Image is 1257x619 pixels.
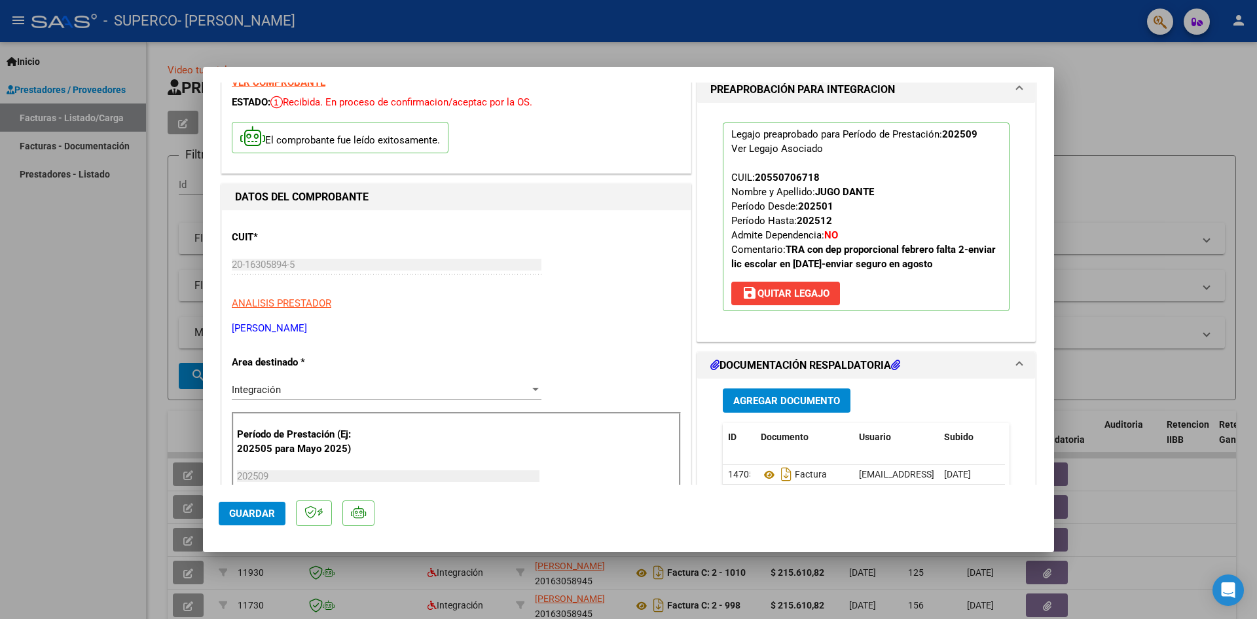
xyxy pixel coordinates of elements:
[1004,423,1070,451] datatable-header-cell: Acción
[824,229,838,241] strong: NO
[723,423,756,451] datatable-header-cell: ID
[761,470,827,480] span: Factura
[939,423,1004,451] datatable-header-cell: Subido
[742,285,757,301] mat-icon: save
[798,200,833,212] strong: 202501
[232,355,367,370] p: Area destinado *
[944,432,974,442] span: Subido
[942,128,977,140] strong: 202509
[232,321,681,336] p: [PERSON_NAME]
[232,96,270,108] span: ESTADO:
[1212,574,1244,606] div: Open Intercom Messenger
[229,508,275,519] span: Guardar
[232,297,331,309] span: ANALISIS PRESTADOR
[756,423,854,451] datatable-header-cell: Documento
[697,103,1035,341] div: PREAPROBACIÓN PARA INTEGRACION
[728,432,737,442] span: ID
[755,170,820,185] div: 20550706718
[710,82,895,98] h1: PREAPROBACIÓN PARA INTEGRACION
[723,122,1010,311] p: Legajo preaprobado para Período de Prestación:
[731,244,996,270] span: Comentario:
[733,395,840,407] span: Agregar Documento
[944,469,971,479] span: [DATE]
[731,172,996,270] span: CUIL: Nombre y Apellido: Período Desde: Período Hasta: Admite Dependencia:
[219,502,285,525] button: Guardar
[723,388,850,413] button: Agregar Documento
[237,427,369,457] p: Período de Prestación (Ej: 202505 para Mayo 2025)
[728,469,754,479] span: 14705
[232,77,325,88] a: VER COMPROBANTE
[731,282,840,305] button: Quitar Legajo
[854,423,939,451] datatable-header-cell: Usuario
[232,230,367,245] p: CUIT
[235,191,369,203] strong: DATOS DEL COMPROBANTE
[232,384,281,396] span: Integración
[697,77,1035,103] mat-expansion-panel-header: PREAPROBACIÓN PARA INTEGRACION
[742,288,829,299] span: Quitar Legajo
[815,186,874,198] strong: JUGO DANTE
[710,358,900,373] h1: DOCUMENTACIÓN RESPALDATORIA
[232,122,448,154] p: El comprobante fue leído exitosamente.
[731,141,823,156] div: Ver Legajo Asociado
[270,96,532,108] span: Recibida. En proceso de confirmacion/aceptac por la OS.
[761,432,809,442] span: Documento
[731,244,996,270] strong: TRA con dep proporcional febrero falta 2-enviar lic escolar en [DATE]-enviar seguro en agosto
[859,469,1081,479] span: [EMAIL_ADDRESS][DOMAIN_NAME] - [PERSON_NAME]
[797,215,832,227] strong: 202512
[697,352,1035,379] mat-expansion-panel-header: DOCUMENTACIÓN RESPALDATORIA
[859,432,891,442] span: Usuario
[778,464,795,485] i: Descargar documento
